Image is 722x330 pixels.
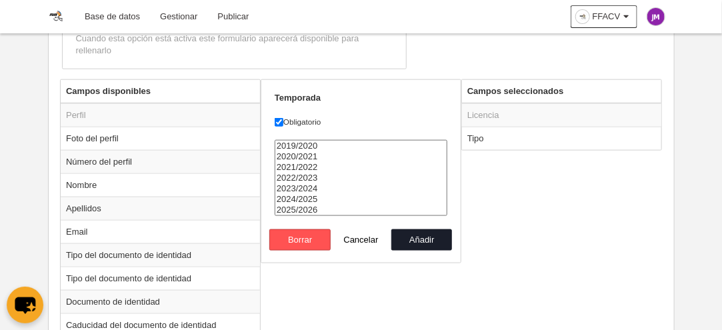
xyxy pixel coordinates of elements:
a: FFACV [571,5,637,28]
img: OaxFSPqjjAlS.30x30.jpg [576,10,589,23]
td: Tipo [462,127,661,150]
button: Cancelar [331,229,391,251]
td: Tipo del documento de identidad [61,267,260,290]
label: Obligatorio [275,116,447,128]
td: Perfil [61,103,260,127]
button: Añadir [391,229,452,251]
option: 2020/2021 [275,151,447,162]
td: Licencia [462,103,661,127]
option: 2023/2024 [275,183,447,194]
img: FFACV [48,8,64,24]
td: Email [61,220,260,243]
span: FFACV [593,10,621,23]
td: Documento de identidad [61,290,260,313]
strong: Temporada [275,93,321,103]
td: Apellidos [61,197,260,220]
th: Campos disponibles [61,80,260,103]
button: chat-button [7,287,43,323]
option: 2022/2023 [275,173,447,183]
td: Foto del perfil [61,127,260,150]
option: 2024/2025 [275,194,447,205]
div: Cuando esta opción está activa este formulario aparecerá disponible para rellenarlo [76,33,393,57]
input: Obligatorio [275,118,283,127]
option: 2021/2022 [275,162,447,173]
th: Campos seleccionados [462,80,661,103]
option: 2019/2020 [275,141,447,151]
td: Nombre [61,173,260,197]
option: 2025/2026 [275,205,447,215]
td: Número del perfil [61,150,260,173]
button: Borrar [269,229,330,251]
img: c2l6ZT0zMHgzMCZmcz05JnRleHQ9Sk0mYmc9OGUyNGFh.png [647,8,665,25]
td: Tipo del documento de identidad [61,243,260,267]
